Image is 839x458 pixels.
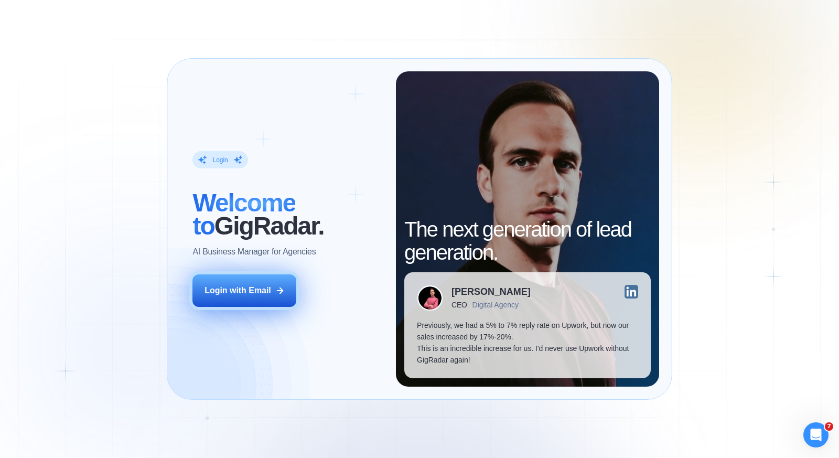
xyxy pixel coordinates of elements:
[192,191,383,238] h2: ‍ GigRadar.
[825,422,833,431] span: 7
[192,189,295,240] span: Welcome to
[451,287,531,296] div: [PERSON_NAME]
[205,285,271,296] div: Login with Email
[417,319,638,366] p: Previously, we had a 5% to 7% reply rate on Upwork, but now our sales increased by 17%-20%. This ...
[192,274,296,307] button: Login with Email
[472,301,519,309] div: Digital Agency
[192,246,316,258] p: AI Business Manager for Agencies
[803,422,829,448] iframe: Intercom live chat
[404,218,650,264] h2: The next generation of lead generation.
[212,156,228,164] div: Login
[451,301,467,309] div: CEO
